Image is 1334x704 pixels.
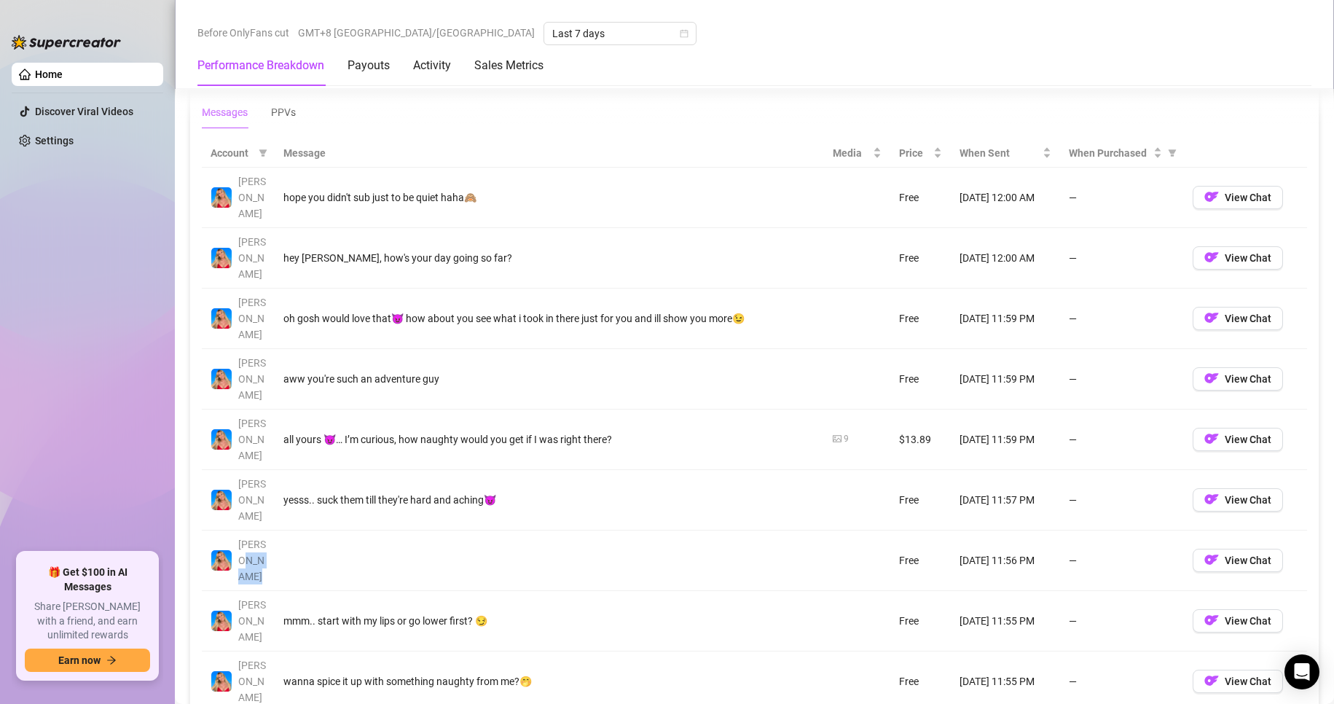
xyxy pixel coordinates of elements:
button: OFView Chat [1193,549,1283,572]
span: [PERSON_NAME] [238,660,266,703]
a: Settings [35,135,74,146]
td: — [1060,168,1184,228]
div: Performance Breakdown [197,57,324,74]
img: OF [1204,673,1219,688]
button: OFView Chat [1193,609,1283,633]
td: Free [890,470,951,531]
a: OFView Chat [1193,497,1283,509]
span: [PERSON_NAME] [238,176,266,219]
button: OFView Chat [1193,307,1283,330]
a: OFView Chat [1193,376,1283,388]
span: View Chat [1225,494,1271,506]
div: PPVs [271,104,296,120]
span: Price [899,145,930,161]
a: Home [35,69,63,80]
div: oh gosh would love that😈 how about you see what i took in there just for you and ill show you more😉 [283,310,815,326]
span: View Chat [1225,192,1271,203]
td: $13.89 [890,410,951,470]
th: Message [275,139,824,168]
span: picture [833,434,841,443]
div: all yours 😈… I’m curious, how naughty would you get if I was right there? [283,431,815,447]
td: — [1060,470,1184,531]
span: GMT+8 [GEOGRAPHIC_DATA]/[GEOGRAPHIC_DATA] [298,22,535,44]
span: calendar [680,29,688,38]
div: Messages [202,104,248,120]
button: OFView Chat [1193,367,1283,391]
span: Before OnlyFans cut [197,22,289,44]
img: OF [1204,250,1219,265]
th: When Purchased [1060,139,1184,168]
div: aww you're such an adventure guy [283,371,815,387]
img: OF [1204,189,1219,204]
span: Share [PERSON_NAME] with a friend, and earn unlimited rewards [25,600,150,643]
td: [DATE] 11:59 PM [951,410,1060,470]
span: [PERSON_NAME] [238,599,266,643]
div: hope you didn't sub just to be quiet haha🙈 [283,189,815,206]
img: Ashley [211,369,232,389]
span: View Chat [1225,252,1271,264]
span: 🎁 Get $100 in AI Messages [25,566,150,594]
span: Media [833,145,870,161]
td: — [1060,410,1184,470]
td: — [1060,228,1184,289]
img: OF [1204,552,1219,567]
span: View Chat [1225,615,1271,627]
th: When Sent [951,139,1060,168]
span: [PERSON_NAME] [238,357,266,401]
img: OF [1204,371,1219,386]
a: OFView Chat [1193,558,1283,569]
td: Free [890,531,951,591]
img: OF [1204,613,1219,627]
img: Ashley [211,550,232,571]
span: View Chat [1225,555,1271,566]
img: Ashley [211,187,232,208]
td: — [1060,349,1184,410]
img: Ashley [211,429,232,450]
span: [PERSON_NAME] [238,539,266,582]
span: [PERSON_NAME] [238,418,266,461]
img: Ashley [211,308,232,329]
div: Sales Metrics [474,57,544,74]
button: OFView Chat [1193,186,1283,209]
td: — [1060,591,1184,652]
td: Free [890,168,951,228]
a: OFView Chat [1193,255,1283,267]
button: OFView Chat [1193,670,1283,693]
span: filter [259,149,267,157]
span: View Chat [1225,676,1271,687]
a: OFView Chat [1193,678,1283,690]
td: [DATE] 12:00 AM [951,168,1060,228]
td: [DATE] 11:56 PM [951,531,1060,591]
span: [PERSON_NAME] [238,297,266,340]
td: Free [890,289,951,349]
th: Price [890,139,951,168]
td: [DATE] 11:57 PM [951,470,1060,531]
div: hey [PERSON_NAME], how's your day going so far? [283,250,815,266]
span: [PERSON_NAME] [238,236,266,280]
a: OFView Chat [1193,437,1283,448]
div: Activity [413,57,451,74]
td: — [1060,289,1184,349]
span: filter [1165,142,1180,164]
button: OFView Chat [1193,488,1283,512]
img: logo-BBDzfeDw.svg [12,35,121,50]
span: filter [256,142,270,164]
span: Last 7 days [552,23,688,44]
img: Ashley [211,611,232,631]
span: View Chat [1225,313,1271,324]
div: Open Intercom Messenger [1284,654,1319,689]
a: OFView Chat [1193,618,1283,630]
img: Ashley [211,490,232,510]
th: Media [824,139,890,168]
td: [DATE] 11:59 PM [951,349,1060,410]
td: [DATE] 11:55 PM [951,591,1060,652]
div: mmm.. start with my lips or go lower first? 😏 [283,613,815,629]
img: Ashley [211,671,232,692]
span: arrow-right [106,655,117,665]
td: — [1060,531,1184,591]
span: When Sent [960,145,1040,161]
img: OF [1204,310,1219,325]
div: wanna spice it up with something naughty from me?🤭 [283,673,815,689]
td: Free [890,591,951,652]
div: yesss.. suck them till they're hard and aching😈 [283,492,815,508]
